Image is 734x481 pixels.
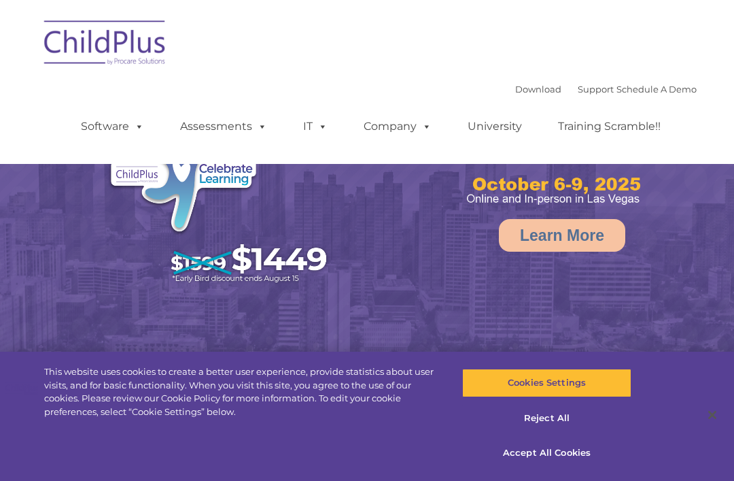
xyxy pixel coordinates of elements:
[167,113,281,140] a: Assessments
[515,84,561,95] a: Download
[578,84,614,95] a: Support
[462,439,631,467] button: Accept All Cookies
[44,365,440,418] div: This website uses cookies to create a better user experience, provide statistics about user visit...
[697,400,727,430] button: Close
[515,84,697,95] font: |
[462,404,631,433] button: Reject All
[499,219,625,252] a: Learn More
[616,84,697,95] a: Schedule A Demo
[67,113,158,140] a: Software
[290,113,341,140] a: IT
[462,369,631,397] button: Cookies Settings
[544,113,674,140] a: Training Scramble!!
[350,113,445,140] a: Company
[37,11,173,79] img: ChildPlus by Procare Solutions
[454,113,536,140] a: University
